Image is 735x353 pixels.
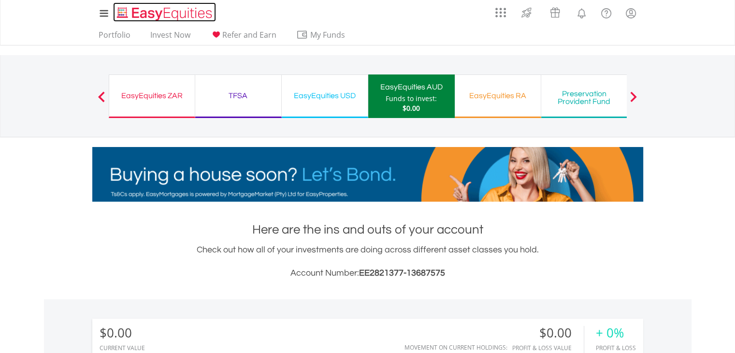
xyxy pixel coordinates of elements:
a: My Profile [619,2,643,24]
h3: Account Number: [92,266,643,280]
a: Invest Now [146,30,194,45]
a: Portfolio [95,30,134,45]
span: $0.00 [403,103,420,113]
a: AppsGrid [489,2,512,18]
img: EasyEquities_Logo.png [115,6,216,22]
div: EasyEquities RA [461,89,535,103]
span: My Funds [296,29,360,41]
div: Check out how all of your investments are doing across different asset classes you hold. [92,243,643,280]
a: Notifications [569,2,594,22]
img: grid-menu-icon.svg [495,7,506,18]
button: Next [624,96,643,106]
div: EasyEquities AUD [374,80,449,94]
div: EasyEquities USD [288,89,362,103]
a: Refer and Earn [206,30,280,45]
span: EE2821377-13687575 [359,268,445,278]
div: $0.00 [100,326,145,340]
div: Profit & Loss [596,345,636,351]
div: Funds to invest: [386,94,437,103]
div: Preservation Provident Fund [547,90,621,105]
img: thrive-v2.svg [519,5,534,20]
h1: Here are the ins and outs of your account [92,221,643,238]
span: Refer and Earn [222,29,276,40]
div: Profit & Loss Value [512,345,584,351]
img: EasyMortage Promotion Banner [92,147,643,202]
div: Movement on Current Holdings: [404,344,507,351]
div: + 0% [596,326,636,340]
a: FAQ's and Support [594,2,619,22]
div: EasyEquities ZAR [115,89,189,103]
div: CURRENT VALUE [100,345,145,351]
button: Previous [92,96,111,106]
a: Home page [113,2,216,22]
a: Vouchers [541,2,569,20]
div: TFSA [201,89,275,103]
img: vouchers-v2.svg [547,5,563,20]
div: $0.00 [512,326,584,340]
